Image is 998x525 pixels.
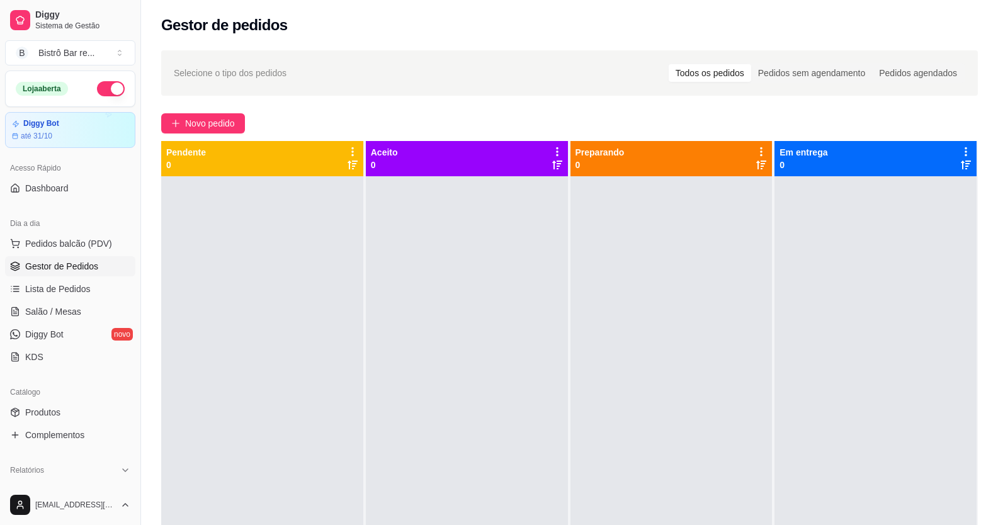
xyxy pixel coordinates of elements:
[5,402,135,422] a: Produtos
[166,146,206,159] p: Pendente
[166,159,206,171] p: 0
[161,113,245,133] button: Novo pedido
[5,213,135,234] div: Dia a dia
[5,347,135,367] a: KDS
[25,182,69,195] span: Dashboard
[16,47,28,59] span: B
[97,81,125,96] button: Alterar Status
[10,465,44,475] span: Relatórios
[371,159,398,171] p: 0
[16,82,68,96] div: Loja aberta
[576,146,625,159] p: Preparando
[171,119,180,128] span: plus
[780,146,827,159] p: Em entrega
[161,15,288,35] h2: Gestor de pedidos
[872,64,964,82] div: Pedidos agendados
[25,237,112,250] span: Pedidos balcão (PDV)
[5,302,135,322] a: Salão / Mesas
[23,119,59,128] article: Diggy Bot
[25,260,98,273] span: Gestor de Pedidos
[669,64,751,82] div: Todos os pedidos
[5,234,135,254] button: Pedidos balcão (PDV)
[5,178,135,198] a: Dashboard
[35,9,130,21] span: Diggy
[576,159,625,171] p: 0
[25,429,84,441] span: Complementos
[21,131,52,141] article: até 31/10
[5,112,135,148] a: Diggy Botaté 31/10
[25,305,81,318] span: Salão / Mesas
[38,47,94,59] div: Bistrô Bar re ...
[25,328,64,341] span: Diggy Bot
[780,159,827,171] p: 0
[5,425,135,445] a: Complementos
[35,500,115,510] span: [EMAIL_ADDRESS][DOMAIN_NAME]
[5,5,135,35] a: DiggySistema de Gestão
[35,21,130,31] span: Sistema de Gestão
[5,40,135,65] button: Select a team
[5,382,135,402] div: Catálogo
[5,279,135,299] a: Lista de Pedidos
[5,490,135,520] button: [EMAIL_ADDRESS][DOMAIN_NAME]
[371,146,398,159] p: Aceito
[25,484,108,497] span: Relatórios de vendas
[5,324,135,344] a: Diggy Botnovo
[5,480,135,500] a: Relatórios de vendas
[25,406,60,419] span: Produtos
[25,351,43,363] span: KDS
[25,283,91,295] span: Lista de Pedidos
[5,256,135,276] a: Gestor de Pedidos
[185,116,235,130] span: Novo pedido
[174,66,286,80] span: Selecione o tipo dos pedidos
[5,158,135,178] div: Acesso Rápido
[751,64,872,82] div: Pedidos sem agendamento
